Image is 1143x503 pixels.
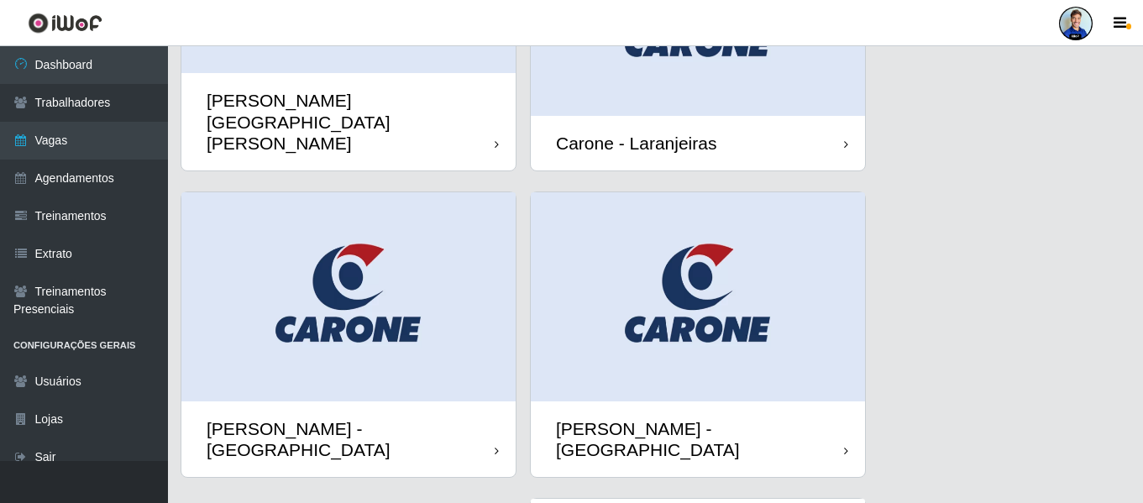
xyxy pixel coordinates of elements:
a: [PERSON_NAME] - [GEOGRAPHIC_DATA] [181,192,516,477]
div: [PERSON_NAME] - [GEOGRAPHIC_DATA] [556,418,844,460]
div: [PERSON_NAME][GEOGRAPHIC_DATA][PERSON_NAME] [207,90,495,154]
img: cardImg [181,192,516,401]
div: Carone - Laranjeiras [556,133,716,154]
div: [PERSON_NAME] - [GEOGRAPHIC_DATA] [207,418,495,460]
img: CoreUI Logo [28,13,102,34]
img: cardImg [531,192,865,401]
a: [PERSON_NAME] - [GEOGRAPHIC_DATA] [531,192,865,477]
